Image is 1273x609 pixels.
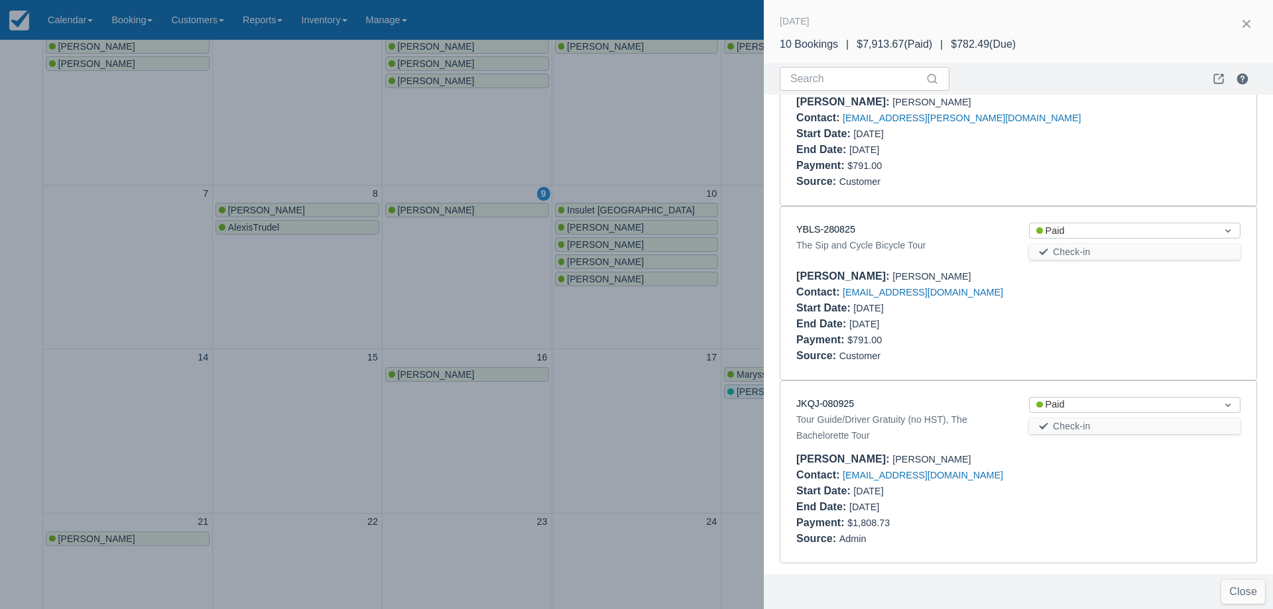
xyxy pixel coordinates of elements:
div: Paid [1036,398,1209,412]
div: Start Date : [796,128,853,139]
div: [DATE] [796,300,1008,316]
div: [DATE] [796,126,1008,142]
span: Dropdown icon [1221,224,1235,237]
div: Tour Guide/Driver Gratuity (no HST), The Bachelorette Tour [796,412,1008,443]
div: Start Date : [796,485,853,496]
div: [PERSON_NAME] [796,268,1241,284]
a: [EMAIL_ADDRESS][PERSON_NAME][DOMAIN_NAME] [843,113,1081,123]
div: Source : [796,350,839,361]
div: End Date : [796,318,849,329]
div: [PERSON_NAME] : [796,96,892,107]
div: | [932,36,951,52]
div: [PERSON_NAME] : [796,453,892,465]
div: [DATE] [780,13,810,29]
button: Check-in [1029,244,1241,260]
div: Contact : [796,469,843,480]
button: Check-in [1029,418,1241,434]
div: End Date : [796,501,849,512]
a: [EMAIL_ADDRESS][DOMAIN_NAME] [843,287,1003,298]
div: The Sip and Cycle Bicycle Tour [796,237,1008,253]
div: $791.00 [796,158,1241,174]
input: Search [790,67,923,91]
div: Payment : [796,334,847,345]
div: [PERSON_NAME] [796,451,1241,467]
div: Source : [796,176,839,187]
div: [DATE] [796,499,1008,515]
a: YBLS-280825 [796,224,855,235]
div: | [838,36,857,52]
button: Close [1221,580,1265,604]
div: Contact : [796,286,843,298]
div: Source : [796,533,839,544]
div: [PERSON_NAME] [796,94,1241,110]
div: Paid [1036,224,1209,239]
div: Payment : [796,517,847,528]
div: Contact : [796,112,843,123]
div: $782.49 ( Due ) [951,36,1016,52]
div: Customer [796,174,1241,190]
div: Start Date : [796,302,853,313]
div: $7,913.67 ( Paid ) [857,36,932,52]
a: [EMAIL_ADDRESS][DOMAIN_NAME] [843,470,1003,480]
a: JKQJ-080925 [796,398,854,409]
div: [DATE] [796,316,1008,332]
div: End Date : [796,144,849,155]
span: Dropdown icon [1221,398,1235,412]
div: Customer [796,348,1241,364]
div: Admin [796,531,1241,547]
div: $791.00 [796,332,1241,348]
div: [DATE] [796,483,1008,499]
div: 10 Bookings [780,36,838,52]
div: [DATE] [796,142,1008,158]
div: [PERSON_NAME] : [796,270,892,282]
div: $1,808.73 [796,515,1241,531]
div: Payment : [796,160,847,171]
